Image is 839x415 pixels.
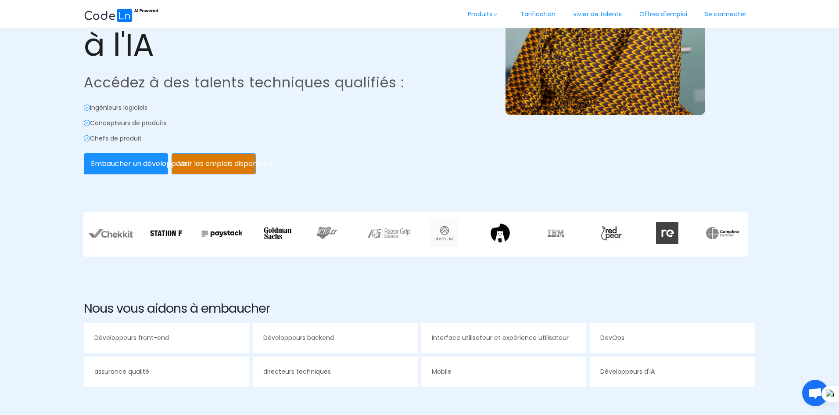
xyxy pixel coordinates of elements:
[264,227,291,239] img: goldman.0b538e24.svg
[84,135,90,141] i: icône : coche-cercle
[573,10,622,18] font: vivier de talents
[656,222,678,245] img: redata.c317da48.svg
[84,105,90,111] i: icône : coche-cercle
[150,224,183,242] img: stationf.7781c04a.png
[84,357,249,387] a: assurance qualité
[598,224,625,243] img: 3JiQAAAAAABZABt8ruoJIq32+N62SQO0hFKGtpKBtqUKlH8dAofS56CJ7FppICrj1pHkAOPKAAA=
[520,10,556,18] font: Tarification
[84,120,90,126] i: icône : coche-cercle
[263,367,331,376] font: directeurs techniques
[706,227,739,240] img: xNYAAAAAA=
[84,300,270,317] font: Nous vous aidons à embaucher
[548,230,564,236] img: ibm.f019ecc1.webp
[600,333,624,342] font: DevOps
[468,10,492,18] font: Produits
[263,333,334,342] font: Développeurs backend
[84,7,158,22] img: ai.87e98a1d.svg
[253,357,418,387] a: directeurs techniques
[84,323,249,353] a: Développeurs front-end
[84,72,405,92] font: Accédez à des talents techniques qualifiés :
[172,153,256,174] button: Voir les emplois disponibles
[84,153,168,174] button: Embaucher un développeur
[94,367,149,376] font: assurance qualité
[430,219,458,247] img: delt.973b3143.webp
[314,224,353,242] img: nibss.883cf671.png
[421,357,586,387] a: Mobile
[639,10,687,18] font: Offres d'emploi
[493,12,498,17] i: icône : vers le bas
[94,333,169,342] font: Développeurs front-end
[90,103,147,112] font: Ingénieurs logiciels
[600,367,655,376] font: Développeurs d'IA
[90,134,142,143] font: Chefs de produit
[705,10,746,18] font: Se connecter
[253,323,418,353] a: Développeurs backend
[90,119,167,127] font: Concepteurs de produits
[89,229,133,238] img: chekkit.0bccf985.webp
[200,223,244,244] img: Paystack.7c8f16c5.webp
[590,357,755,387] a: Développeurs d'IA
[421,323,586,353] a: Interface utilisateur et expérience utilisateur
[590,323,755,353] a: DevOps
[489,222,512,245] img: tilig.e9f7ecdc.png
[802,380,828,406] a: Ouvrir le chat
[367,227,411,239] img: razor.decf57ec.webp
[432,333,569,342] font: Interface utilisateur et expérience utilisateur
[432,367,452,376] font: Mobile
